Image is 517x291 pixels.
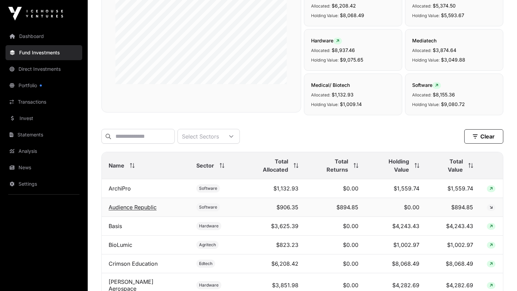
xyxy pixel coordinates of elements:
span: Allocated: [311,92,330,97]
span: Total Value [433,157,463,174]
span: $3,049.88 [441,57,465,63]
a: Settings [5,176,82,191]
span: Sector [196,161,214,170]
td: $894.85 [426,198,480,217]
td: $6,208.42 [241,254,305,273]
span: $6,208.42 [332,3,356,9]
a: Fund Investments [5,45,82,60]
span: Software [412,82,441,88]
span: $8,937.46 [332,47,355,53]
span: Software [199,186,217,191]
span: Hardware [311,38,342,43]
td: $823.23 [241,236,305,254]
span: Hardware [199,282,219,288]
span: Agritech [199,242,216,248]
span: $9,075.65 [340,57,363,63]
span: $3,874.64 [433,47,456,53]
a: Dashboard [5,29,82,44]
span: Total Allocated [248,157,288,174]
td: $4,243.43 [426,217,480,236]
span: $8,068.49 [340,12,364,18]
span: $5,593.67 [441,12,464,18]
span: $8,155.36 [433,92,455,97]
td: $1,132.93 [241,179,305,198]
span: $1,132.93 [332,92,354,97]
span: Holding Value: [412,13,440,18]
td: $1,002.97 [426,236,480,254]
td: $3,625.39 [241,217,305,236]
a: Audience Republic [109,204,157,211]
span: Mediatech [412,38,436,43]
span: Edtech [199,261,212,266]
span: Allocated: [311,48,330,53]
span: Software [199,204,217,210]
span: Holding Value: [311,57,338,63]
td: $0.00 [305,236,366,254]
span: Holding Value: [412,102,440,107]
a: Statements [5,127,82,142]
a: News [5,160,82,175]
td: $8,068.49 [426,254,480,273]
a: Crimson Education [109,260,158,267]
a: Portfolio [5,78,82,93]
span: Holding Value: [311,102,338,107]
td: $1,002.97 [365,236,426,254]
span: $9,080.72 [441,101,465,107]
td: $1,559.74 [426,179,480,198]
a: Invest [5,111,82,126]
span: Total Returns [312,157,348,174]
button: Clear [464,129,503,144]
td: $8,068.49 [365,254,426,273]
td: $0.00 [305,179,366,198]
td: $0.00 [305,217,366,236]
td: $894.85 [305,198,366,217]
span: Allocated: [412,48,431,53]
span: Allocated: [311,3,330,9]
td: $0.00 [365,198,426,217]
a: Analysis [5,144,82,159]
div: Select Sectors [178,129,223,143]
span: Holding Value: [311,13,338,18]
a: Basis [109,223,122,229]
a: Direct Investments [5,62,82,77]
span: Name [109,161,124,170]
span: Hardware [199,223,219,229]
a: BioLumic [109,241,132,248]
a: Transactions [5,94,82,109]
td: $906.35 [241,198,305,217]
iframe: Chat Widget [483,258,517,291]
td: $4,243.43 [365,217,426,236]
td: $0.00 [305,254,366,273]
span: Allocated: [412,3,431,9]
span: Medical/ Biotech [311,82,350,88]
span: Holding Value [372,157,409,174]
img: Icehouse Ventures Logo [8,7,63,21]
span: Allocated: [412,92,431,97]
span: $5,374.50 [433,3,456,9]
td: $1,559.74 [365,179,426,198]
span: Holding Value: [412,57,440,63]
span: $1,009.14 [340,101,362,107]
a: ArchiPro [109,185,131,192]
